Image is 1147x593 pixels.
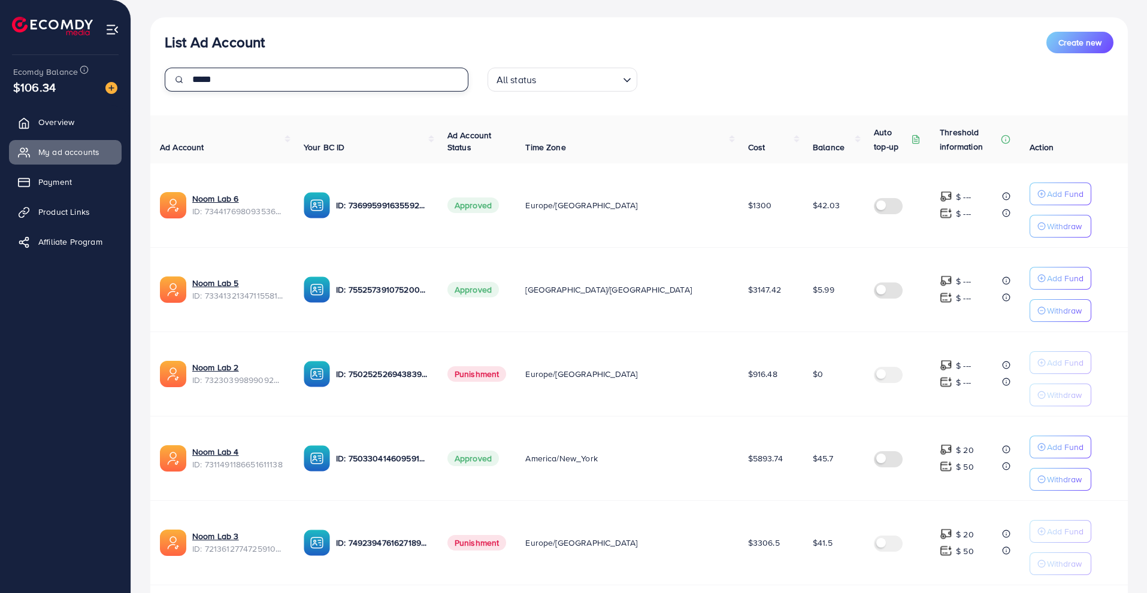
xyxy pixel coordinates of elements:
[9,140,122,164] a: My ad accounts
[160,192,186,218] img: ic-ads-acc.e4c84228.svg
[1030,351,1091,374] button: Add Fund
[105,82,117,94] img: image
[940,190,952,203] img: top-up amount
[9,230,122,254] a: Affiliate Program
[1030,267,1091,290] button: Add Fund
[160,361,186,387] img: ic-ads-acc.e4c84228.svg
[38,146,99,158] span: My ad accounts
[1030,384,1091,406] button: Withdraw
[1047,556,1082,571] p: Withdraw
[38,176,72,188] span: Payment
[192,290,285,302] span: ID: 7334132134711558146
[1030,436,1091,458] button: Add Fund
[525,537,637,549] span: Europe/[GEOGRAPHIC_DATA]
[192,543,285,555] span: ID: 7213612774725910530
[1047,187,1084,201] p: Add Fund
[813,368,823,380] span: $0
[1047,303,1082,318] p: Withdraw
[494,71,539,89] span: All status
[1047,219,1082,233] p: Withdraw
[192,193,285,217] div: <span class='underline'>Noom Lab 6</span></br>7344176980935360513
[447,197,499,213] span: Approved
[748,141,765,153] span: Cost
[447,129,492,153] span: Ad Account Status
[748,284,781,296] span: $3147.42
[336,451,428,466] p: ID: 7503304146095915016
[336,367,428,381] p: ID: 7502525269438398465
[940,376,952,388] img: top-up amount
[1030,299,1091,322] button: Withdraw
[813,452,833,464] span: $45.7
[940,460,952,473] img: top-up amount
[192,374,285,386] span: ID: 7323039989909209089
[940,275,952,287] img: top-up amount
[105,23,119,37] img: menu
[38,116,74,128] span: Overview
[192,446,285,470] div: <span class='underline'>Noom Lab 4</span></br>7311491186651611138
[748,368,777,380] span: $916.48
[1047,472,1082,486] p: Withdraw
[192,446,285,458] a: Noom Lab 4
[813,284,834,296] span: $5.99
[956,358,971,373] p: $ ---
[525,452,598,464] span: America/New_York
[447,451,499,466] span: Approved
[940,359,952,372] img: top-up amount
[12,17,93,35] a: logo
[1047,388,1082,402] p: Withdraw
[447,366,507,382] span: Punishment
[956,527,974,542] p: $ 20
[192,458,285,470] span: ID: 7311491186651611138
[748,199,772,211] span: $1300
[192,277,285,302] div: <span class='underline'>Noom Lab 5</span></br>7334132134711558146
[956,190,971,204] p: $ ---
[304,361,330,387] img: ic-ba-acc.ded83a64.svg
[1046,32,1113,53] button: Create new
[13,66,78,78] span: Ecomdy Balance
[956,274,971,288] p: $ ---
[1047,355,1084,370] p: Add Fund
[447,282,499,297] span: Approved
[447,535,507,551] span: Punishment
[38,206,90,218] span: Product Links
[160,530,186,556] img: ic-ads-acc.e4c84228.svg
[1096,539,1138,584] iframe: Chat
[748,452,783,464] span: $5893.74
[956,443,974,457] p: $ 20
[192,530,285,555] div: <span class='underline'>Noom Lab 3</span></br>7213612774725910530
[1058,37,1101,48] span: Create new
[525,141,565,153] span: Time Zone
[9,200,122,224] a: Product Links
[192,277,285,289] a: Noom Lab 5
[192,530,285,542] a: Noom Lab 3
[1030,468,1091,491] button: Withdraw
[956,544,974,558] p: $ 50
[874,125,909,154] p: Auto top-up
[488,68,637,92] div: Search for option
[9,170,122,194] a: Payment
[940,443,952,456] img: top-up amount
[956,460,974,474] p: $ 50
[1047,524,1084,539] p: Add Fund
[956,291,971,305] p: $ ---
[525,368,637,380] span: Europe/[GEOGRAPHIC_DATA]
[192,361,285,386] div: <span class='underline'>Noom Lab 2</span></br>7323039989909209089
[1047,440,1084,454] p: Add Fund
[192,205,285,217] span: ID: 7344176980935360513
[1030,183,1091,205] button: Add Fund
[940,291,952,304] img: top-up amount
[956,375,971,390] p: $ ---
[38,236,102,248] span: Affiliate Program
[1047,271,1084,285] p: Add Fund
[1030,520,1091,543] button: Add Fund
[304,530,330,556] img: ic-ba-acc.ded83a64.svg
[1030,552,1091,575] button: Withdraw
[304,141,345,153] span: Your BC ID
[160,445,186,472] img: ic-ads-acc.e4c84228.svg
[525,284,692,296] span: [GEOGRAPHIC_DATA]/[GEOGRAPHIC_DATA]
[956,206,971,221] p: $ ---
[160,276,186,303] img: ic-ads-acc.e4c84228.svg
[160,141,204,153] span: Ad Account
[192,193,285,205] a: Noom Lab 6
[165,34,265,51] h3: List Ad Account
